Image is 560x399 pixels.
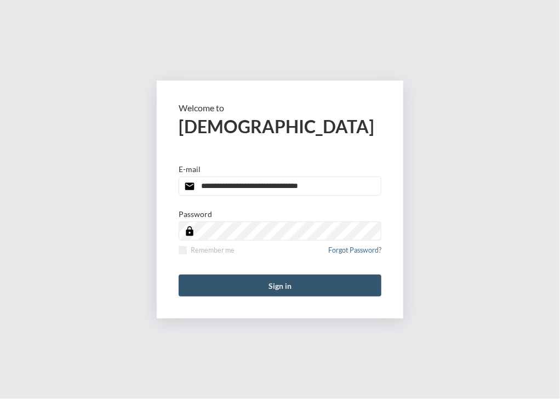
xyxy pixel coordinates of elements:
p: Password [179,209,212,219]
label: Remember me [179,246,235,254]
p: E-mail [179,164,201,174]
a: Forgot Password? [328,246,381,261]
p: Welcome to [179,102,381,113]
h2: [DEMOGRAPHIC_DATA] [179,116,381,137]
button: Sign in [179,275,381,297]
